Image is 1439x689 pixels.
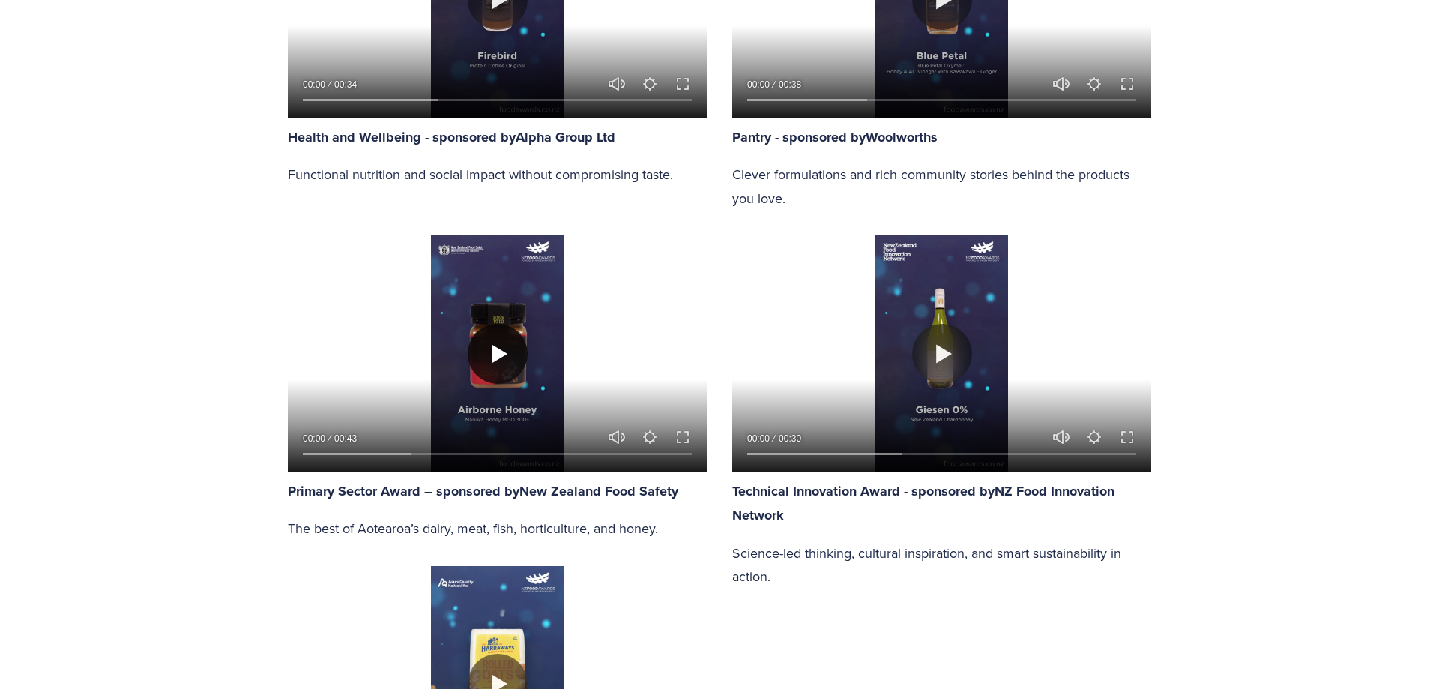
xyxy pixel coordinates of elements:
strong: Woolworths [866,127,938,147]
input: Seek [303,448,692,459]
strong: Alpha Group Ltd [516,127,615,147]
div: Duration [773,431,805,446]
a: New Zealand Food Safety [519,481,678,500]
p: Clever formulations and rich community stories behind the products you love. [732,163,1151,210]
p: The best of Aotearoa’s dairy, meat, fish, horticulture, and honey. [288,517,707,541]
button: Play [912,324,972,384]
div: Current time [303,431,329,446]
button: Play [468,324,528,384]
strong: Primary Sector Award – sponsored by [288,481,519,501]
p: Science-led thinking, cultural inspiration, and smart sustainability in action. [732,541,1151,589]
strong: Pantry - sponsored by [732,127,866,147]
a: Alpha Group Ltd [516,127,615,146]
a: Woolworths [866,127,938,146]
div: Duration [329,77,360,92]
input: Seek [747,95,1136,106]
a: NZ Food Innovation Network [732,481,1118,525]
div: Duration [329,431,360,446]
strong: Health and Wellbeing - sponsored by [288,127,516,147]
div: Duration [773,77,805,92]
strong: New Zealand Food Safety [519,481,678,501]
div: Current time [747,431,773,446]
div: Current time [303,77,329,92]
input: Seek [747,448,1136,459]
p: Functional nutrition and social impact without compromising taste. [288,163,707,187]
strong: Technical Innovation Award - sponsored by [732,481,995,501]
input: Seek [303,95,692,106]
div: Current time [747,77,773,92]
